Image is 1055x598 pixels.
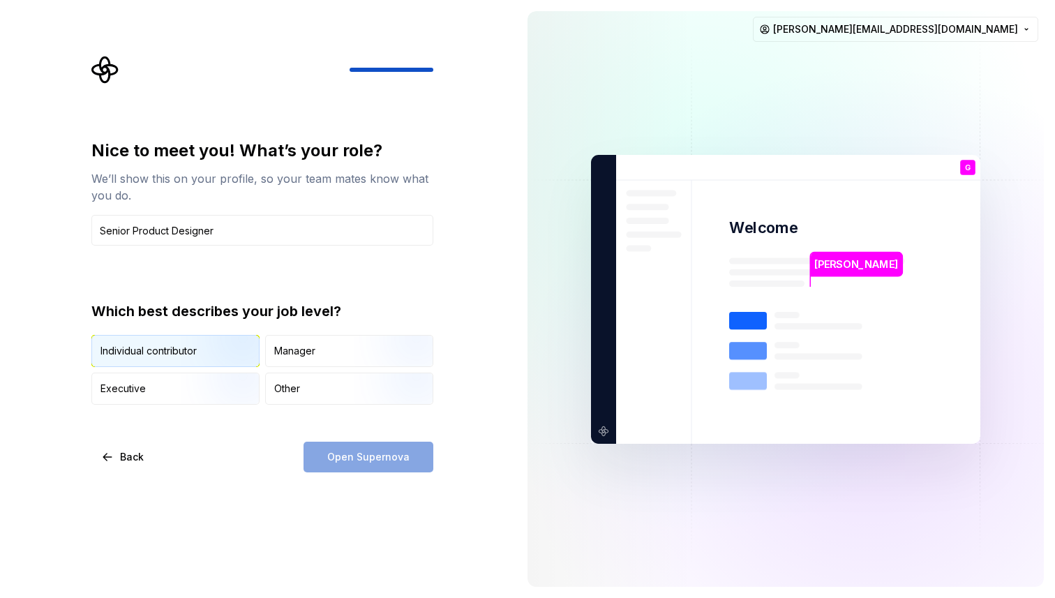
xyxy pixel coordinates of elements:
button: [PERSON_NAME][EMAIL_ADDRESS][DOMAIN_NAME] [753,17,1038,42]
div: Executive [100,382,146,396]
div: Nice to meet you! What’s your role? [91,140,433,162]
svg: Supernova Logo [91,56,119,84]
div: Other [274,382,300,396]
div: We’ll show this on your profile, so your team mates know what you do. [91,170,433,204]
div: Which best describes your job level? [91,301,433,321]
span: [PERSON_NAME][EMAIL_ADDRESS][DOMAIN_NAME] [773,22,1018,36]
p: Welcome [729,218,798,238]
div: Manager [274,344,315,358]
input: Job title [91,215,433,246]
button: Back [91,442,156,472]
div: Individual contributor [100,344,197,358]
p: [PERSON_NAME] [814,256,898,271]
span: Back [120,450,144,464]
p: G [965,163,971,171]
